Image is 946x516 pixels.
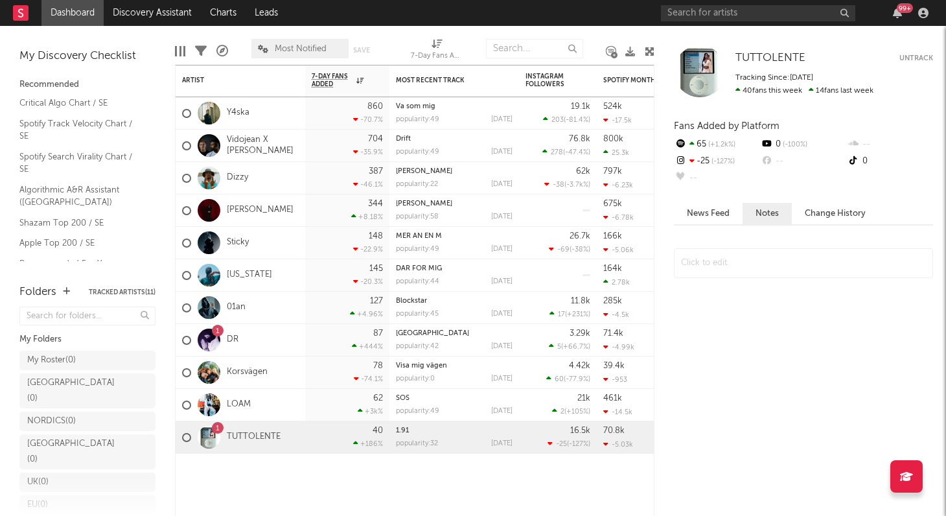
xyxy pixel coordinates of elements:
div: 7-Day Fans Added (7-Day Fans Added) [411,32,463,70]
a: Critical Algo Chart / SE [19,96,143,110]
span: -47.4 % [565,149,588,156]
div: popularity: 58 [396,213,439,220]
div: My Folders [19,332,156,347]
div: +4.96 % [350,310,383,318]
span: -69 [557,246,570,253]
div: popularity: 49 [396,116,439,123]
div: -4.5k [603,311,629,319]
a: Sticky [227,237,249,248]
div: 40 [373,427,383,435]
div: 800k [603,135,623,143]
a: Va som mig [396,103,435,110]
div: 76.8k [569,135,590,143]
div: popularity: 44 [396,278,439,285]
div: -5.03k [603,440,633,449]
div: popularity: 49 [396,148,439,156]
div: 39.4k [603,362,625,370]
span: 2 [560,408,564,416]
div: ( ) [549,342,590,351]
span: 203 [551,117,564,124]
div: 2.78k [603,278,630,287]
div: SOS [396,395,513,402]
div: -6.78k [603,213,634,222]
a: Y4ska [227,108,249,119]
span: Fans Added by Platform [674,121,779,131]
div: 675k [603,200,622,208]
div: 3.29k [570,329,590,338]
div: MER ÄN EN M [396,233,513,240]
div: -70.7 % [353,115,383,124]
div: 0 [760,136,846,153]
div: -17.5k [603,116,632,124]
div: 0 [847,153,933,170]
a: 1.91 [396,427,409,434]
div: ( ) [549,310,590,318]
div: [GEOGRAPHIC_DATA] ( 0 ) [27,436,119,467]
span: 17 [558,311,565,318]
div: ( ) [546,375,590,383]
div: -25 [674,153,760,170]
div: -- [847,136,933,153]
a: TUTTOLENTE [735,52,805,65]
span: 7-Day Fans Added [312,73,353,88]
a: DÄR FÖR MIG [396,265,442,272]
div: DÄR FÖR MIG [396,265,513,272]
div: -20.3 % [353,277,383,286]
div: popularity: 42 [396,343,439,350]
span: 40 fans this week [735,87,802,95]
div: [DATE] [491,278,513,285]
div: 797k [603,167,622,176]
div: Artist [182,76,279,84]
div: Edit Columns [175,32,185,70]
div: [DATE] [491,246,513,253]
div: Recommended [19,77,156,93]
div: 7-Day Fans Added (7-Day Fans Added) [411,49,463,64]
a: [GEOGRAPHIC_DATA](0) [19,373,156,408]
div: [DATE] [491,408,513,415]
div: UK ( 0 ) [27,475,49,490]
div: ( ) [543,115,590,124]
span: -127 % [709,158,735,165]
div: +8.18 % [351,213,383,221]
button: News Feed [674,203,743,224]
span: 14 fans last week [735,87,873,95]
div: popularity: 0 [396,375,435,382]
div: 285k [603,297,622,305]
div: Most Recent Track [396,76,493,84]
div: Sista Gång [396,200,513,207]
span: TUTTOLENTE [735,53,805,64]
div: [GEOGRAPHIC_DATA] ( 0 ) [27,375,119,406]
div: +3k % [358,407,383,416]
input: Search for folders... [19,307,156,325]
span: Tracking Since: [DATE] [735,74,813,82]
a: [GEOGRAPHIC_DATA](0) [19,434,156,469]
div: [DATE] [491,343,513,350]
div: [DATE] [491,116,513,123]
a: UK(0) [19,473,156,492]
div: 71.4k [603,329,623,338]
div: -35.9 % [353,148,383,156]
a: [US_STATE] [227,270,272,281]
a: [PERSON_NAME] [227,205,294,216]
span: -100 % [781,141,807,148]
div: Folders [19,285,56,300]
div: Spotify Monthly Listeners [603,76,700,84]
div: ( ) [544,180,590,189]
span: 5 [557,344,561,351]
button: Notes [743,203,792,224]
button: Tracked Artists(11) [89,289,156,296]
div: Filters [195,32,207,70]
div: 70.8k [603,427,625,435]
div: 145 [369,264,383,273]
div: My Discovery Checklist [19,49,156,64]
span: +105 % [566,408,588,416]
div: -6.23k [603,181,633,189]
div: [DATE] [491,148,513,156]
div: 26.7k [570,232,590,240]
div: 25.3k [603,148,629,157]
input: Search for artists [661,5,855,21]
span: -77.9 % [566,376,588,383]
div: 524k [603,102,622,111]
div: 387 [369,167,383,176]
div: 148 [369,232,383,240]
